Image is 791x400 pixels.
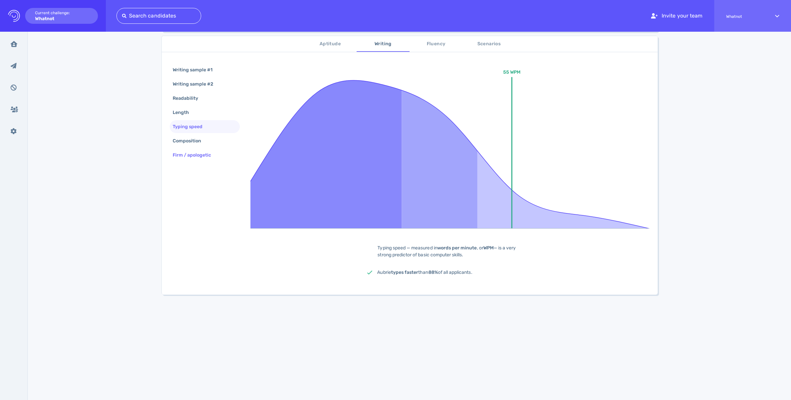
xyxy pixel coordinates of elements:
[171,136,209,146] div: Composition
[428,270,438,275] b: 88%
[361,40,406,48] span: Writing
[437,245,477,251] b: words per minute
[503,69,520,75] text: 55 WPM
[377,270,472,275] span: Aubrie than of all applicants.
[171,65,221,75] div: Writing sample #1
[726,14,763,19] span: Whatnot
[367,244,533,258] div: Typing speed — measured in , or — is a very strong predictor of basic computer skills.
[466,40,511,48] span: Scenarios
[483,245,494,251] b: WPM
[171,108,197,117] div: Length
[308,40,353,48] span: Aptitude
[171,79,222,89] div: Writing sample #2
[171,93,206,103] div: Readability
[414,40,459,48] span: Fluency
[391,270,418,275] b: types faster
[171,150,219,160] div: Firm / apologetic
[171,122,211,131] div: Typing speed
